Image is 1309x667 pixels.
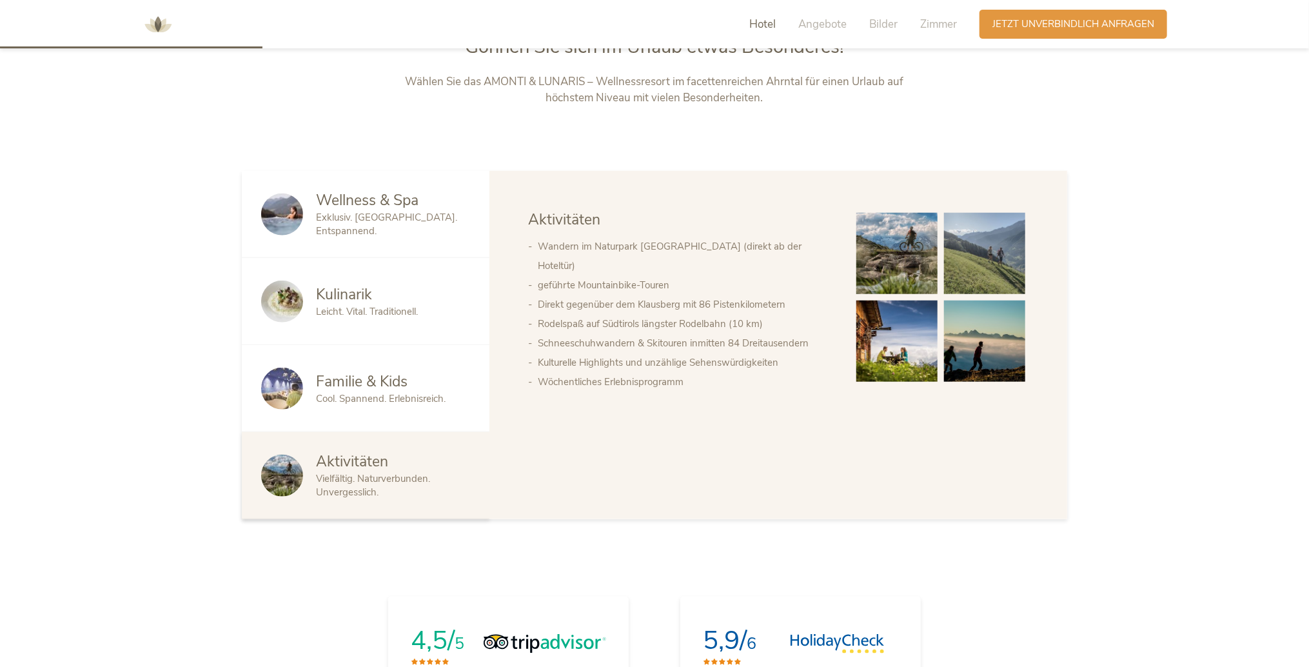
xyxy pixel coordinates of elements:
[749,17,776,32] span: Hotel
[538,372,831,392] li: Wöchentliches Erlebnisprogramm
[316,190,418,210] span: Wellness & Spa
[538,237,831,275] li: Wandern im Naturpark [GEOGRAPHIC_DATA] (direkt ab der Hoteltür)
[316,392,446,405] span: Cool. Spannend. Erlebnisreich.
[139,5,177,44] img: AMONTI & LUNARIS Wellnessresort
[703,623,747,658] span: 5,9/
[538,295,831,314] li: Direkt gegenüber dem Klausberg mit 86 Pistenkilometern
[538,333,831,353] li: Schneeschuhwandern & Skitouren inmitten 84 Dreitausendern
[455,633,464,655] span: 5
[528,210,600,230] span: Aktivitäten
[790,634,885,653] img: HolidayCheck
[538,353,831,372] li: Kulturelle Highlights und unzählige Sehenswürdigkeiten
[798,17,847,32] span: Angebote
[316,472,430,499] span: Vielfältig. Naturverbunden. Unvergesslich.
[316,452,388,472] span: Aktivitäten
[869,17,898,32] span: Bilder
[316,211,457,237] span: Exklusiv. [GEOGRAPHIC_DATA]. Entspannend.
[316,305,418,318] span: Leicht. Vital. Traditionell.
[316,372,408,392] span: Familie & Kids
[386,74,924,106] p: Wählen Sie das AMONTI & LUNARIS – Wellnessresort im facettenreichen Ahrntal für einen Urlaub auf ...
[538,314,831,333] li: Rodelspaß auf Südtirols längster Rodelbahn (10 km)
[484,634,606,653] img: Tripadvisor
[538,275,831,295] li: geführte Mountainbike-Touren
[139,19,177,28] a: AMONTI & LUNARIS Wellnessresort
[920,17,957,32] span: Zimmer
[411,623,455,658] span: 4,5/
[316,284,372,304] span: Kulinarik
[747,633,756,655] span: 6
[992,17,1154,31] span: Jetzt unverbindlich anfragen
